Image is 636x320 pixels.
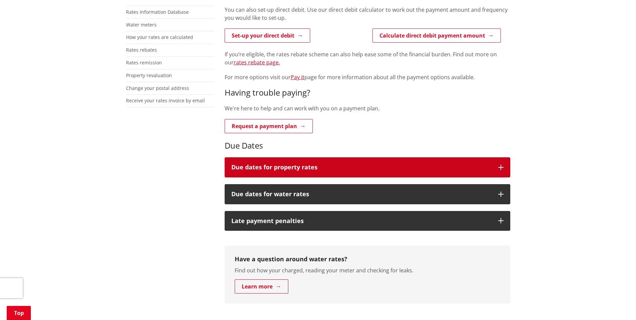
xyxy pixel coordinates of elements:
a: Property revaluation [126,72,172,78]
h3: Have a question around water rates? [235,256,500,263]
p: You can also set-up direct debit. Use our direct debit calculator to work out the payment amount ... [225,6,510,22]
a: Calculate direct debit payment amount [372,29,501,43]
a: Rates Information Database [126,9,189,15]
p: We're here to help and can work with you on a payment plan. [225,104,510,112]
p: If you’re eligible, the rates rebate scheme can also help ease some of the financial burden. Find... [225,50,510,66]
a: Learn more [235,279,288,294]
h3: Having trouble paying? [225,88,510,98]
h3: Due dates for water rates [231,191,492,198]
p: For more options visit our page for more information about all the payment options available. [225,73,510,81]
a: Rates rebates [126,47,157,53]
a: How your rates are calculated [126,34,193,40]
h3: Late payment penalties [231,218,492,224]
a: rates rebate page. [234,59,280,66]
h3: Due Dates [225,141,510,151]
a: Top [7,306,31,320]
p: Find out how your charged, reading your meter and checking for leaks. [235,266,500,274]
a: Water meters [126,21,157,28]
a: Receive your rates invoice by email [126,97,205,104]
iframe: Messenger Launcher [605,292,629,316]
a: Request a payment plan [225,119,313,133]
button: Due dates for property rates [225,157,510,177]
a: Pay it [291,73,304,81]
button: Due dates for water rates [225,184,510,204]
h3: Due dates for property rates [231,164,492,171]
a: Set-up your direct debit [225,29,310,43]
a: Change your postal address [126,85,189,91]
a: Rates remission [126,59,162,66]
button: Late payment penalties [225,211,510,231]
